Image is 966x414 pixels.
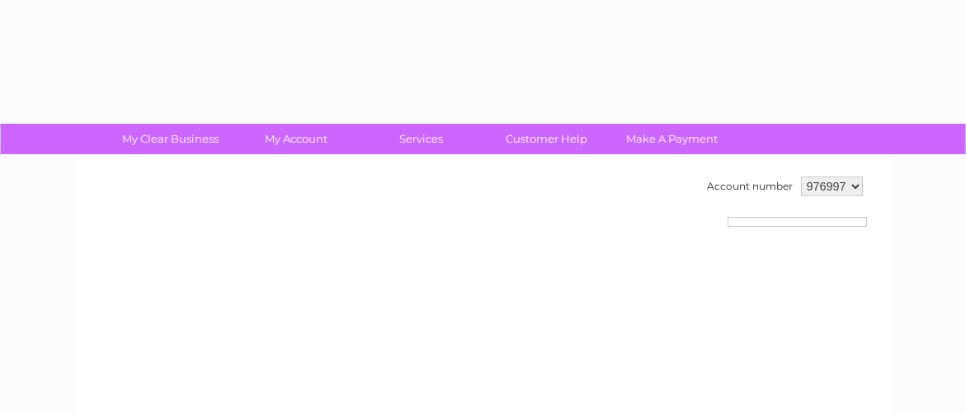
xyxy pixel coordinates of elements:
a: Customer Help [478,124,615,154]
a: Make A Payment [604,124,740,154]
a: My Account [228,124,364,154]
td: Account number [703,172,797,200]
a: My Clear Business [102,124,238,154]
a: Services [353,124,489,154]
